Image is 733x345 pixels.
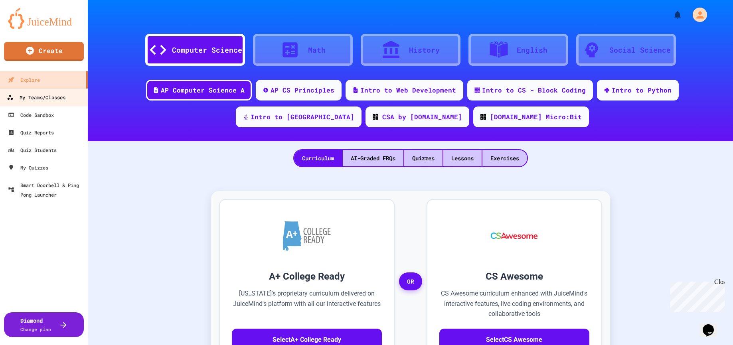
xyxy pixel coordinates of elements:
iframe: chat widget [667,278,725,312]
span: Change plan [20,326,51,332]
div: My Teams/Classes [7,93,65,103]
img: CS Awesome [483,212,545,260]
div: My Quizzes [8,163,48,172]
img: CODE_logo_RGB.png [373,114,378,120]
div: Quiz Reports [8,128,54,137]
div: English [517,45,547,55]
div: Lessons [443,150,482,166]
div: Code Sandbox [8,110,54,120]
div: Curriculum [294,150,342,166]
div: Intro to Python [612,85,672,95]
div: Math [308,45,326,55]
div: Quiz Students [8,145,57,155]
div: Social Science [609,45,671,55]
h3: CS Awesome [439,269,589,284]
div: Computer Science [172,45,242,55]
div: History [409,45,440,55]
p: [US_STATE]'s proprietary curriculum delivered on JuiceMind's platform with all our interactive fe... [232,288,382,319]
div: Smart Doorbell & Ping Pong Launcher [8,180,85,199]
div: Exercises [482,150,527,166]
div: AP CS Principles [271,85,334,95]
img: logo-orange.svg [8,8,80,29]
div: CSA by [DOMAIN_NAME] [382,112,462,122]
div: My Account [684,6,709,24]
div: My Notifications [658,8,684,22]
h3: A+ College Ready [232,269,382,284]
img: CODE_logo_RGB.png [480,114,486,120]
div: Chat with us now!Close [3,3,55,51]
div: Intro to [GEOGRAPHIC_DATA] [251,112,354,122]
div: Intro to Web Development [360,85,456,95]
div: [DOMAIN_NAME] Micro:Bit [490,112,582,122]
span: OR [399,272,422,291]
p: CS Awesome curriculum enhanced with JuiceMind's interactive features, live coding environments, a... [439,288,589,319]
div: Quizzes [404,150,443,166]
a: Create [4,42,84,61]
img: A+ College Ready [283,221,331,251]
div: AI-Graded FRQs [343,150,403,166]
iframe: chat widget [699,313,725,337]
button: DiamondChange plan [4,312,84,337]
div: Explore [8,75,40,85]
div: Diamond [20,316,51,333]
div: AP Computer Science A [161,85,245,95]
div: Intro to CS - Block Coding [482,85,586,95]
